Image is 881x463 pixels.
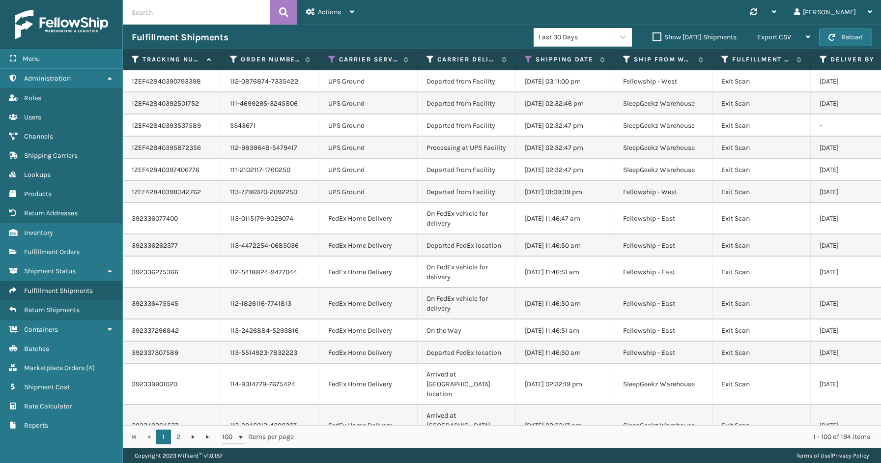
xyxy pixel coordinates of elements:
span: Shipment Cost [24,383,70,391]
a: 114-9314779-7675424 [230,380,295,388]
td: Exit Scan [712,181,811,203]
td: Fellowship - East [614,203,712,234]
td: 392336475545 [123,288,221,319]
div: | [796,448,869,463]
td: Exit Scan [712,405,811,446]
span: Users [24,113,41,121]
td: [DATE] 02:32:47 pm [516,159,614,181]
td: [DATE] 03:11:00 pm [516,70,614,92]
td: FedEx Home Delivery [319,257,418,288]
span: Batches [24,345,49,353]
td: Arrived at [GEOGRAPHIC_DATA] location [418,364,516,405]
a: 113-0946013-4396267 [230,421,297,430]
span: Marketplace Orders [24,364,85,372]
td: Exit Scan [712,234,811,257]
span: Go to the next page [189,433,197,441]
span: items per page [222,430,294,444]
td: [DATE] 11:46:50 am [516,288,614,319]
a: 113-0115179-9029074 [230,214,293,223]
td: Fellowship - West [614,70,712,92]
td: Fellowship - East [614,288,712,319]
span: Actions [318,8,341,16]
span: Shipment Status [24,267,76,275]
span: Fulfillment Shipments [24,287,93,295]
td: 392336275366 [123,257,221,288]
span: Go to the last page [204,433,212,441]
td: SleepGeekz Warehouse [614,364,712,405]
td: Exit Scan [712,203,811,234]
td: FedEx Home Delivery [319,288,418,319]
a: 113-7796970-2092250 [230,188,297,196]
label: Order Number [241,55,300,64]
td: SleepGeekz Warehouse [614,115,712,137]
td: 1ZEF42840392501752 [123,92,221,115]
span: Rate Calculator [24,402,72,410]
label: Tracking Number [142,55,202,64]
td: [DATE] 11:46:50 am [516,234,614,257]
td: FedEx Home Delivery [319,342,418,364]
span: Export CSV [757,33,791,41]
td: 1ZEF42840397406776 [123,159,221,181]
td: On the Way [418,319,516,342]
label: Carrier Delivery Status [437,55,497,64]
span: Inventory [24,229,53,237]
span: Menu [23,55,40,63]
span: Roles [24,94,41,102]
td: UPS Ground [319,137,418,159]
a: 112-5418824-9477044 [230,268,297,276]
td: 1ZEF42840395872356 [123,137,221,159]
td: Departed from Facility [418,159,516,181]
td: Exit Scan [712,257,811,288]
td: Fellowship - East [614,257,712,288]
td: Departed from Facility [418,92,516,115]
td: Departed from Facility [418,115,516,137]
td: UPS Ground [319,181,418,203]
td: Fellowship - East [614,319,712,342]
td: Exit Scan [712,364,811,405]
td: 392336077400 [123,203,221,234]
span: Products [24,190,52,198]
td: 392336262377 [123,234,221,257]
h3: Fulfillment Shipments [132,31,228,43]
td: SleepGeekz Warehouse [614,405,712,446]
a: 113-2426884-5293816 [230,326,299,335]
td: UPS Ground [319,159,418,181]
span: Return Addresses [24,209,78,217]
td: On FedEx vehicle for delivery [418,257,516,288]
td: [DATE] 02:32:47 pm [516,115,614,137]
td: Departed FedEx location [418,234,516,257]
a: Privacy Policy [832,452,869,459]
td: 392340364537 [123,405,221,446]
td: Exit Scan [712,70,811,92]
label: Shipping Date [536,55,595,64]
a: 112-9839648-5479417 [230,144,297,152]
a: Terms of Use [796,452,830,459]
a: SS43671 [230,121,256,130]
a: 2 [171,430,186,444]
span: Shipping Carriers [24,151,78,160]
td: [DATE] 02:32:47 pm [516,137,614,159]
label: Ship from warehouse [634,55,693,64]
td: 1ZEF42840398342762 [123,181,221,203]
td: Fellowship - West [614,181,712,203]
td: Departed FedEx location [418,342,516,364]
td: FedEx Home Delivery [319,234,418,257]
td: Exit Scan [712,159,811,181]
td: Departed from Facility [418,70,516,92]
td: UPS Ground [319,115,418,137]
td: SleepGeekz Warehouse [614,159,712,181]
button: Reload [819,29,872,46]
td: Exit Scan [712,115,811,137]
a: Go to the last page [200,430,215,444]
span: Lookups [24,171,51,179]
td: [DATE] 02:32:46 pm [516,92,614,115]
label: Carrier Service [339,55,398,64]
td: FedEx Home Delivery [319,364,418,405]
td: Exit Scan [712,319,811,342]
td: [DATE] 02:32:19 pm [516,364,614,405]
span: Channels [24,132,53,141]
a: Go to the next page [186,430,200,444]
td: Exit Scan [712,288,811,319]
td: [DATE] 11:46:51 am [516,319,614,342]
td: Exit Scan [712,92,811,115]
